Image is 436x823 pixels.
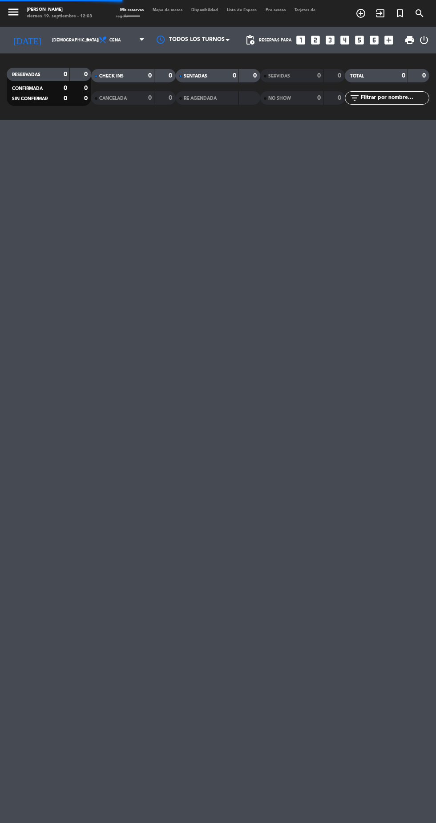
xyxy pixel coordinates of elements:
span: TOTAL [350,74,364,78]
span: print [404,35,415,45]
strong: 0 [148,73,152,79]
i: looks_one [295,34,307,46]
span: CONFIRMADA [12,86,43,91]
strong: 0 [233,73,236,79]
i: search [414,8,425,19]
i: arrow_drop_down [83,35,93,45]
span: Pre-acceso [261,8,290,12]
i: add_circle_outline [355,8,366,19]
strong: 0 [169,73,174,79]
strong: 0 [253,73,258,79]
i: filter_list [349,93,360,103]
span: Disponibilidad [187,8,222,12]
i: looks_5 [354,34,365,46]
button: menu [7,5,20,21]
strong: 0 [64,71,67,77]
i: power_settings_new [419,35,429,45]
i: [DATE] [7,31,48,49]
strong: 0 [338,73,343,79]
span: CANCELADA [99,96,127,101]
strong: 0 [84,95,89,102]
strong: 0 [84,71,89,77]
strong: 0 [84,85,89,91]
strong: 0 [317,73,321,79]
i: looks_3 [324,34,336,46]
span: Cena [109,38,121,43]
div: viernes 19. septiembre - 12:03 [27,13,92,20]
div: LOG OUT [419,27,429,53]
span: Reservas para [259,38,292,43]
strong: 0 [64,85,67,91]
i: menu [7,5,20,19]
span: Mis reservas [116,8,148,12]
strong: 0 [317,95,321,101]
span: RE AGENDADA [184,96,217,101]
span: NO SHOW [268,96,291,101]
span: Lista de Espera [222,8,261,12]
span: SERVIDAS [268,74,290,78]
i: add_box [383,34,395,46]
i: looks_two [310,34,321,46]
strong: 0 [402,73,405,79]
i: exit_to_app [375,8,386,19]
span: RESERVADAS [12,73,40,77]
i: looks_4 [339,34,351,46]
span: CHECK INS [99,74,124,78]
input: Filtrar por nombre... [360,93,429,103]
span: Mapa de mesas [148,8,187,12]
div: [PERSON_NAME] [27,7,92,13]
strong: 0 [64,95,67,102]
strong: 0 [422,73,428,79]
strong: 0 [338,95,343,101]
i: turned_in_not [395,8,405,19]
strong: 0 [169,95,174,101]
strong: 0 [148,95,152,101]
span: SIN CONFIRMAR [12,97,48,101]
i: looks_6 [368,34,380,46]
span: SENTADAS [184,74,207,78]
span: pending_actions [245,35,255,45]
